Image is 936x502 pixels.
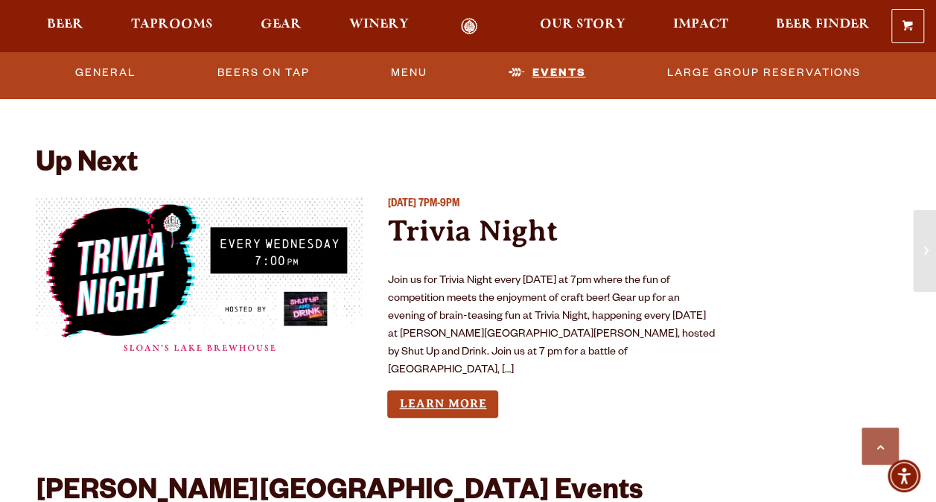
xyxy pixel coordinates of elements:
a: Taprooms [121,18,223,35]
p: Join us for Trivia Night every [DATE] at 7pm where the fun of competition meets the enjoyment of ... [387,273,715,380]
a: Events [503,56,591,90]
a: Our Story [530,18,635,35]
span: 7PM-9PM [418,199,459,211]
span: [DATE] [387,199,416,211]
span: Impact [673,19,728,31]
span: Winery [349,19,409,31]
a: Beer Finder [766,18,879,35]
a: Trivia Night [387,214,558,247]
a: Gear [251,18,311,35]
a: Large Group Reservations [661,56,867,90]
span: Beer Finder [776,19,870,31]
a: Beers On Tap [211,56,316,90]
span: Taprooms [131,19,213,31]
a: Beer [37,18,93,35]
a: Odell Home [442,18,497,35]
span: Gear [261,19,302,31]
a: Impact [663,18,738,35]
span: Our Story [540,19,625,31]
a: General [69,56,141,90]
div: Accessibility Menu [888,460,920,492]
span: Beer [47,19,83,31]
a: View event details [36,197,363,361]
a: Winery [340,18,418,35]
a: Menu [385,56,433,90]
a: Scroll to top [862,428,899,465]
a: Learn more about Trivia Night [387,390,498,418]
h2: Up Next [36,150,138,182]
